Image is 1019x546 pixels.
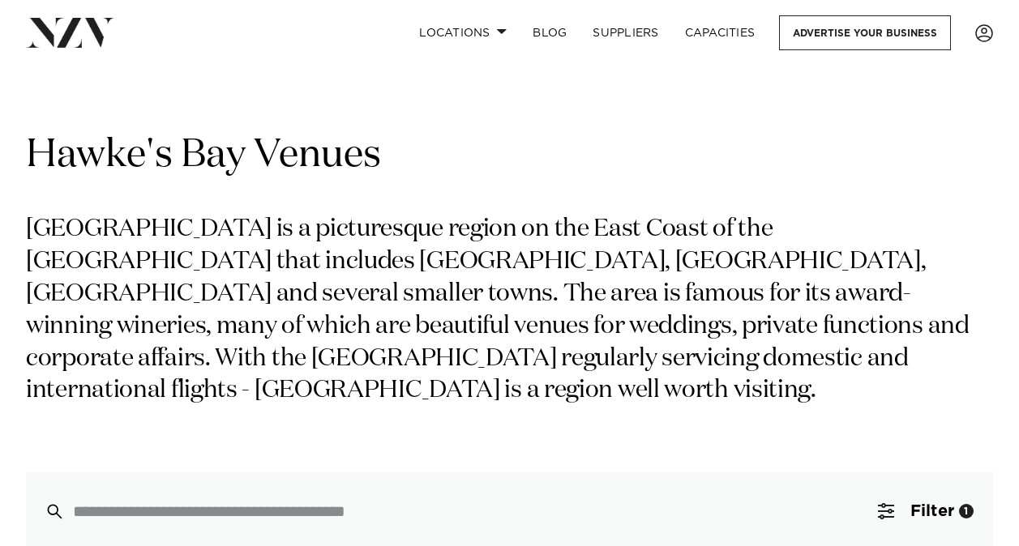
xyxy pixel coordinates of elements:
img: nzv-logo.png [26,18,114,47]
div: 1 [959,504,974,518]
a: SUPPLIERS [580,15,671,50]
a: BLOG [520,15,580,50]
p: [GEOGRAPHIC_DATA] is a picturesque region on the East Coast of the [GEOGRAPHIC_DATA] that include... [26,214,993,407]
span: Filter [910,503,954,519]
a: Locations [406,15,520,50]
a: Advertise your business [779,15,951,50]
a: Capacities [672,15,769,50]
h1: Hawke's Bay Venues [26,130,993,181]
